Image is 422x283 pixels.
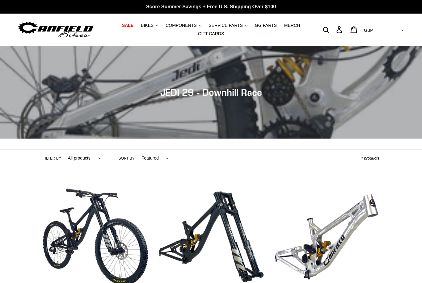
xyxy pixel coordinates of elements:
span: JEDI 29 - Downhill Race [160,87,262,98]
span: 4 products [361,156,379,160]
a: GIFT CARDS [195,30,227,38]
label: Sort by [119,156,135,161]
span: SALE [122,23,133,28]
span: SERVICE PARTS [209,23,243,28]
a: SALE [119,21,137,30]
a: GG PARTS [252,21,280,30]
img: Canfield Bikes [17,20,94,40]
button: SERVICE PARTS [205,21,250,30]
label: Filter by [43,156,61,161]
span: MERCH [284,23,300,28]
a: MERCH [281,21,303,30]
span: GG PARTS [255,23,277,28]
span: GIFT CARDS [198,31,224,36]
span: BIKES [141,23,154,28]
button: COMPONENTS [162,21,204,30]
button: BIKES [138,21,161,30]
span: COMPONENTS [166,23,196,28]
